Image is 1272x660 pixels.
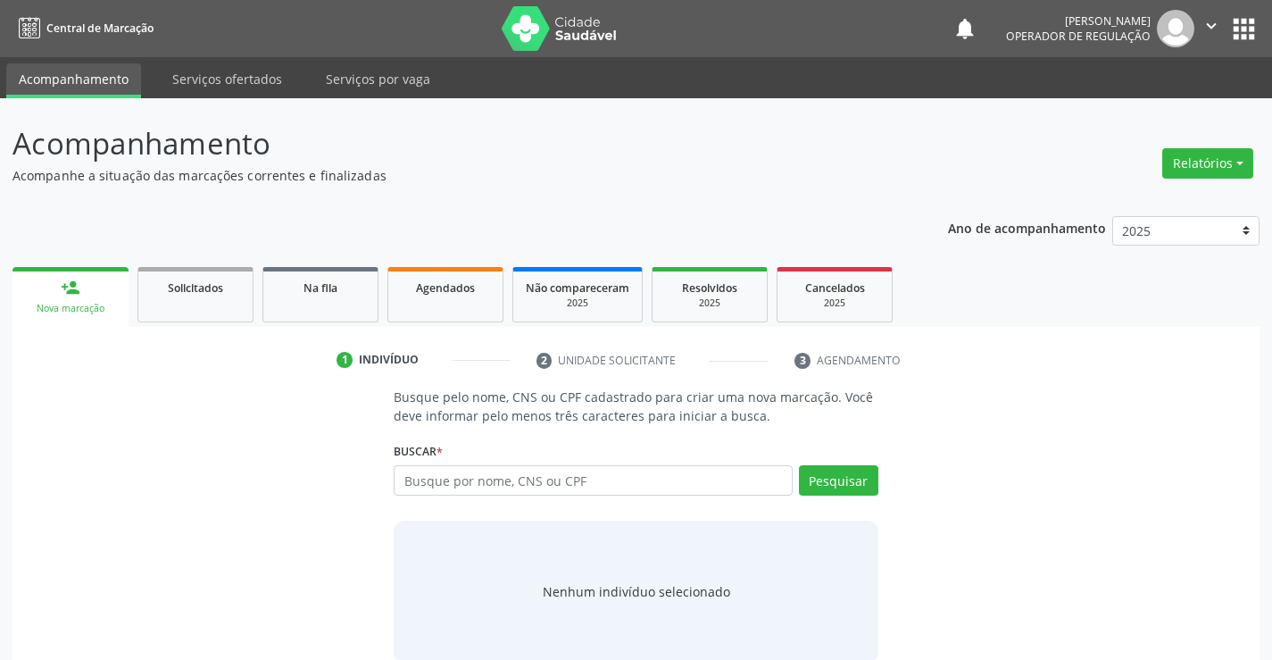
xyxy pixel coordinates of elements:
[6,63,141,98] a: Acompanhamento
[359,352,419,368] div: Indivíduo
[790,297,879,310] div: 2025
[160,63,295,95] a: Serviços ofertados
[46,21,154,36] span: Central de Marcação
[416,280,475,296] span: Agendados
[1201,16,1221,36] i: 
[394,438,443,465] label: Buscar
[526,280,629,296] span: Não compareceram
[12,13,154,43] a: Central de Marcação
[394,388,877,425] p: Busque pelo nome, CNS ou CPF cadastrado para criar uma nova marcação. Você deve informar pelo men...
[805,280,865,296] span: Cancelados
[394,465,792,496] input: Busque por nome, CNS ou CPF
[1228,13,1260,45] button: apps
[313,63,443,95] a: Serviços por vaga
[543,582,730,601] div: Nenhum indivíduo selecionado
[337,352,353,368] div: 1
[682,280,737,296] span: Resolvidos
[1006,13,1151,29] div: [PERSON_NAME]
[25,302,116,315] div: Nova marcação
[303,280,337,296] span: Na fila
[665,297,754,310] div: 2025
[1157,10,1194,47] img: img
[799,465,878,496] button: Pesquisar
[948,216,1106,238] p: Ano de acompanhamento
[12,166,885,185] p: Acompanhe a situação das marcações correntes e finalizadas
[1194,10,1228,47] button: 
[526,297,629,310] div: 2025
[12,121,885,166] p: Acompanhamento
[1162,148,1253,179] button: Relatórios
[952,16,977,41] button: notifications
[168,280,223,296] span: Solicitados
[1006,29,1151,44] span: Operador de regulação
[61,278,80,297] div: person_add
